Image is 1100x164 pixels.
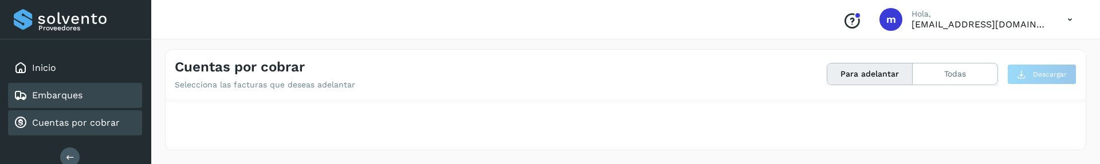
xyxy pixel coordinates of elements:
[1033,69,1067,79] span: Descargar
[1007,64,1077,85] button: Descargar
[8,110,142,135] div: Cuentas por cobrar
[175,59,305,75] h4: Cuentas por cobrar
[175,80,355,90] p: Selecciona las facturas que deseas adelantar
[912,19,1049,30] p: mercedes@solvento.mx
[32,117,120,128] a: Cuentas por cobrar
[913,63,997,85] button: Todas
[32,62,56,73] a: Inicio
[38,24,137,32] p: Proveedores
[8,55,142,81] div: Inicio
[827,63,913,85] button: Para adelantar
[912,9,1049,19] p: Hola,
[8,83,142,108] div: Embarques
[32,90,82,101] a: Embarques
